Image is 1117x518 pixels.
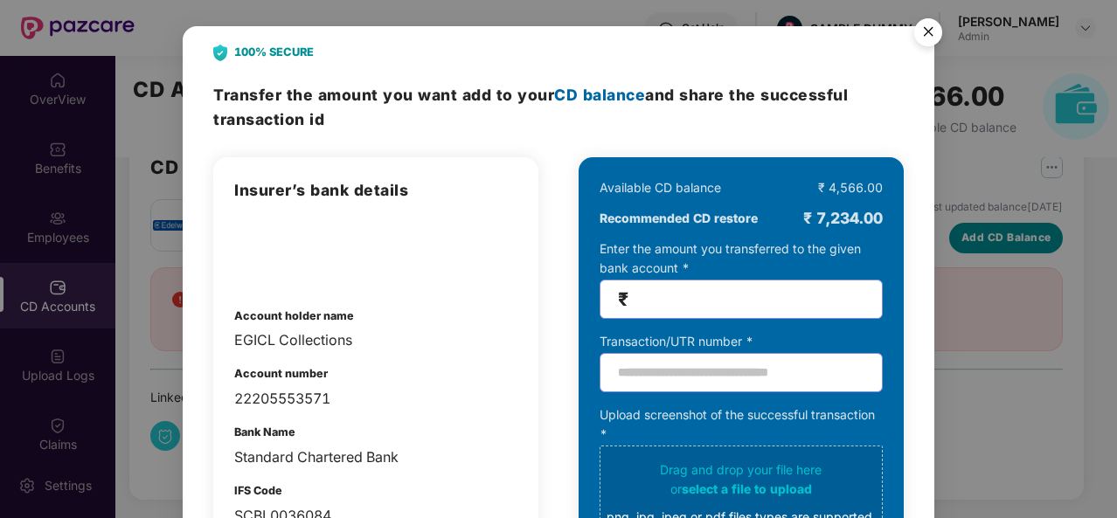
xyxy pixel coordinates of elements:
[234,329,517,351] div: EGICL Collections
[618,289,628,309] span: ₹
[234,44,314,61] b: 100% SECURE
[213,83,904,131] h3: Transfer the amount and share the successful transaction id
[383,86,645,104] span: you want add to your
[600,239,883,319] div: Enter the amount you transferred to the given bank account *
[234,388,517,410] div: 22205553571
[554,86,645,104] span: CD balance
[234,178,517,203] h3: Insurer’s bank details
[234,425,295,439] b: Bank Name
[234,484,282,497] b: IFS Code
[213,45,227,61] img: svg+xml;base64,PHN2ZyB4bWxucz0iaHR0cDovL3d3dy53My5vcmcvMjAwMC9zdmciIHdpZHRoPSIyNCIgaGVpZ2h0PSIyOC...
[600,332,883,351] div: Transaction/UTR number *
[904,10,953,59] img: svg+xml;base64,PHN2ZyB4bWxucz0iaHR0cDovL3d3dy53My5vcmcvMjAwMC9zdmciIHdpZHRoPSI1NiIgaGVpZ2h0PSI1Ni...
[607,480,876,499] div: or
[904,10,951,57] button: Close
[234,367,328,380] b: Account number
[818,178,883,197] div: ₹ 4,566.00
[600,178,721,197] div: Available CD balance
[234,446,517,468] div: Standard Chartered Bank
[234,309,354,322] b: Account holder name
[234,220,325,281] img: integrations
[682,481,812,496] span: select a file to upload
[600,209,758,228] b: Recommended CD restore
[803,206,883,231] div: ₹ 7,234.00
